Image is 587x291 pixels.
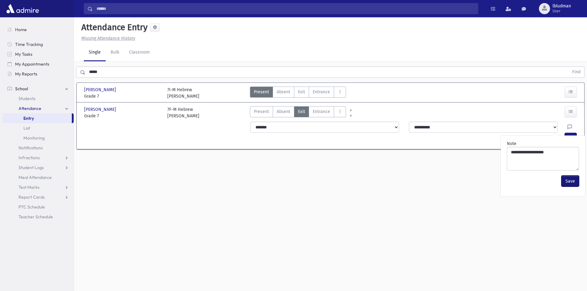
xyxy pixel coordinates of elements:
[552,4,571,9] span: lbludman
[167,106,199,119] div: 7F-M Hebrew [PERSON_NAME]
[84,44,106,61] a: Single
[84,106,117,113] span: [PERSON_NAME]
[2,39,74,49] a: Time Tracking
[18,155,40,160] span: Infractions
[569,67,584,77] button: Find
[2,123,74,133] a: List
[313,89,330,95] span: Entrance
[2,153,74,163] a: Infractions
[79,22,148,33] h5: Attendance Entry
[15,42,43,47] span: Time Tracking
[18,194,45,200] span: Report Cards
[18,165,44,170] span: Student Logs
[84,87,117,93] span: [PERSON_NAME]
[2,172,74,182] a: Meal Attendance
[2,49,74,59] a: My Tasks
[2,113,72,123] a: Entry
[507,140,516,147] label: Note
[2,143,74,153] a: Notifications
[93,3,478,14] input: Search
[298,108,305,115] span: Exit
[18,96,35,101] span: Students
[79,36,135,41] a: Missing Attendance History
[254,108,269,115] span: Present
[18,106,41,111] span: Attendance
[23,125,30,131] span: List
[23,115,34,121] span: Entry
[18,184,39,190] span: Test Marks
[18,214,53,220] span: Teacher Schedule
[106,44,124,61] a: Bulk
[250,106,346,119] div: AttTypes
[18,145,43,151] span: Notifications
[23,135,45,141] span: Monitoring
[2,25,74,34] a: Home
[2,163,74,172] a: Student Logs
[18,175,52,180] span: Meal Attendance
[2,133,74,143] a: Monitoring
[2,182,74,192] a: Test Marks
[2,84,74,94] a: School
[15,71,37,77] span: My Reports
[250,87,346,99] div: AttTypes
[15,27,27,32] span: Home
[313,108,330,115] span: Entrance
[15,61,49,67] span: My Appointments
[84,113,161,119] span: Grade 7
[277,108,290,115] span: Absent
[552,9,571,14] span: User
[15,86,28,91] span: School
[2,94,74,103] a: Students
[2,212,74,222] a: Teacher Schedule
[298,89,305,95] span: Exit
[2,103,74,113] a: Attendance
[15,51,32,57] span: My Tasks
[2,192,74,202] a: Report Cards
[18,204,45,210] span: PTC Schedule
[2,69,74,79] a: My Reports
[124,44,155,61] a: Classroom
[84,93,161,99] span: Grade 7
[2,202,74,212] a: PTC Schedule
[254,89,269,95] span: Present
[561,176,579,187] button: Save
[81,36,135,41] u: Missing Attendance History
[2,59,74,69] a: My Appointments
[277,89,290,95] span: Absent
[5,2,40,15] img: AdmirePro
[167,87,199,99] div: 7I-M Hebrew [PERSON_NAME]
